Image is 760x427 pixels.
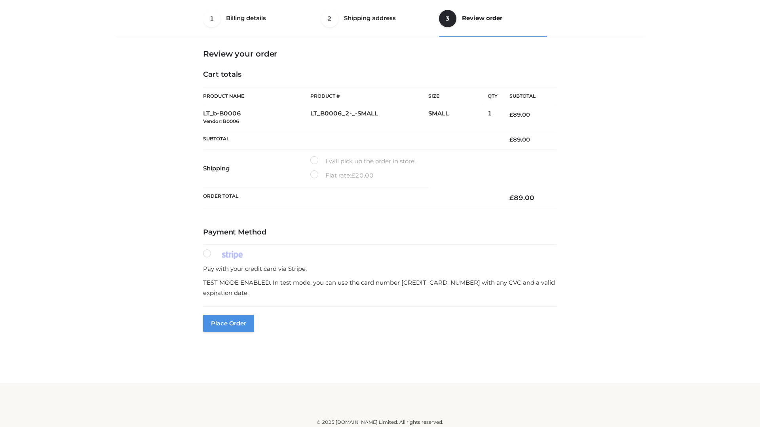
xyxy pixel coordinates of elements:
h3: Review your order [203,49,557,59]
span: £ [509,194,514,202]
th: Product Name [203,87,310,105]
td: LT_b-B0006 [203,105,310,130]
small: Vendor: B0006 [203,118,239,124]
td: SMALL [428,105,488,130]
h4: Cart totals [203,70,557,79]
bdi: 89.00 [509,111,530,118]
th: Size [428,87,484,105]
span: £ [509,111,513,118]
div: © 2025 [DOMAIN_NAME] Limited. All rights reserved. [118,418,642,426]
p: Pay with your credit card via Stripe. [203,264,557,274]
td: 1 [488,105,498,130]
p: TEST MODE ENABLED. In test mode, you can use the card number [CREDIT_CARD_NUMBER] with any CVC an... [203,278,557,298]
label: I will pick up the order in store. [310,156,416,166]
th: Subtotal [203,130,498,149]
bdi: 89.00 [509,194,534,202]
span: £ [509,136,513,143]
td: LT_B0006_2-_-SMALL [310,105,428,130]
span: £ [351,172,355,179]
th: Order Total [203,187,498,208]
h4: Payment Method [203,228,557,237]
bdi: 89.00 [509,136,530,143]
th: Product # [310,87,428,105]
label: Flat rate: [310,170,374,181]
th: Qty [488,87,498,105]
bdi: 20.00 [351,172,374,179]
th: Subtotal [498,87,557,105]
button: Place order [203,315,254,332]
th: Shipping [203,149,310,187]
